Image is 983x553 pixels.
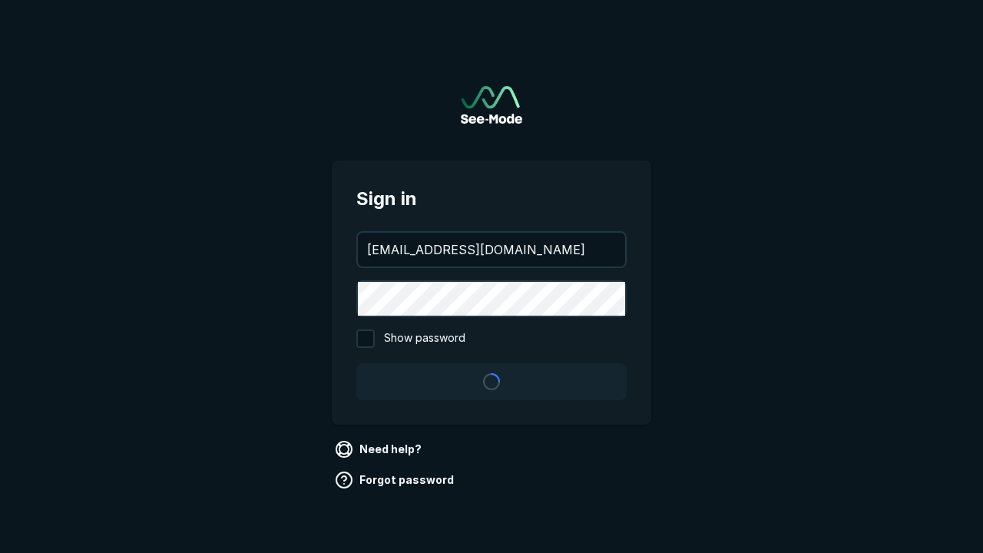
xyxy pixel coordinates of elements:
img: See-Mode Logo [461,86,522,124]
span: Sign in [356,185,627,213]
a: Need help? [332,437,428,462]
a: Forgot password [332,468,460,492]
span: Show password [384,329,465,348]
a: Go to sign in [461,86,522,124]
input: your@email.com [358,233,625,267]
